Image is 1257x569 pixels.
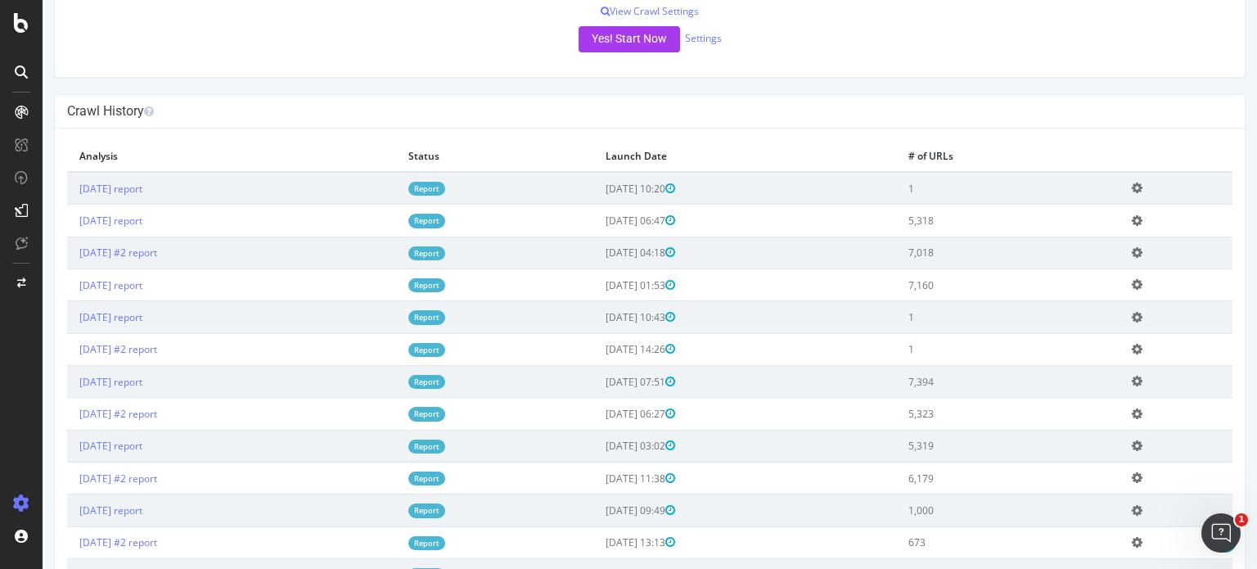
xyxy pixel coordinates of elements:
[25,103,1190,120] h4: Crawl History
[563,504,633,517] span: [DATE] 09:49
[366,536,403,550] a: Report
[366,375,403,389] a: Report
[854,205,1077,237] td: 5,318
[854,333,1077,365] td: 1
[854,269,1077,301] td: 7,160
[563,310,633,324] span: [DATE] 10:43
[563,472,633,485] span: [DATE] 11:38
[366,472,403,485] a: Report
[366,504,403,517] a: Report
[563,246,633,260] span: [DATE] 04:18
[854,398,1077,430] td: 5,323
[366,246,403,260] a: Report
[25,141,354,172] th: Analysis
[366,278,403,292] a: Report
[1235,513,1248,526] span: 1
[37,504,100,517] a: [DATE] report
[536,26,638,52] button: Yes! Start Now
[37,310,100,324] a: [DATE] report
[37,407,115,421] a: [DATE] #2 report
[854,301,1077,333] td: 1
[563,342,633,356] span: [DATE] 14:26
[366,407,403,421] a: Report
[854,526,1077,558] td: 673
[854,494,1077,526] td: 1,000
[366,440,403,454] a: Report
[551,141,854,172] th: Launch Date
[563,214,633,228] span: [DATE] 06:47
[37,214,100,228] a: [DATE] report
[25,4,1190,18] p: View Crawl Settings
[366,214,403,228] a: Report
[563,182,633,196] span: [DATE] 10:20
[563,375,633,389] span: [DATE] 07:51
[854,172,1077,205] td: 1
[37,182,100,196] a: [DATE] report
[366,343,403,357] a: Report
[854,366,1077,398] td: 7,394
[37,472,115,485] a: [DATE] #2 report
[366,182,403,196] a: Report
[563,439,633,453] span: [DATE] 03:02
[1201,513,1241,553] iframe: Intercom live chat
[854,430,1077,462] td: 5,319
[854,141,1077,172] th: # of URLs
[354,141,551,172] th: Status
[37,439,100,453] a: [DATE] report
[854,237,1077,269] td: 7,018
[854,463,1077,494] td: 6,179
[37,375,100,389] a: [DATE] report
[563,407,633,421] span: [DATE] 06:27
[37,278,100,292] a: [DATE] report
[366,310,403,324] a: Report
[37,342,115,356] a: [DATE] #2 report
[37,535,115,549] a: [DATE] #2 report
[563,535,633,549] span: [DATE] 13:13
[563,278,633,292] span: [DATE] 01:53
[642,31,679,45] a: Settings
[37,246,115,260] a: [DATE] #2 report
